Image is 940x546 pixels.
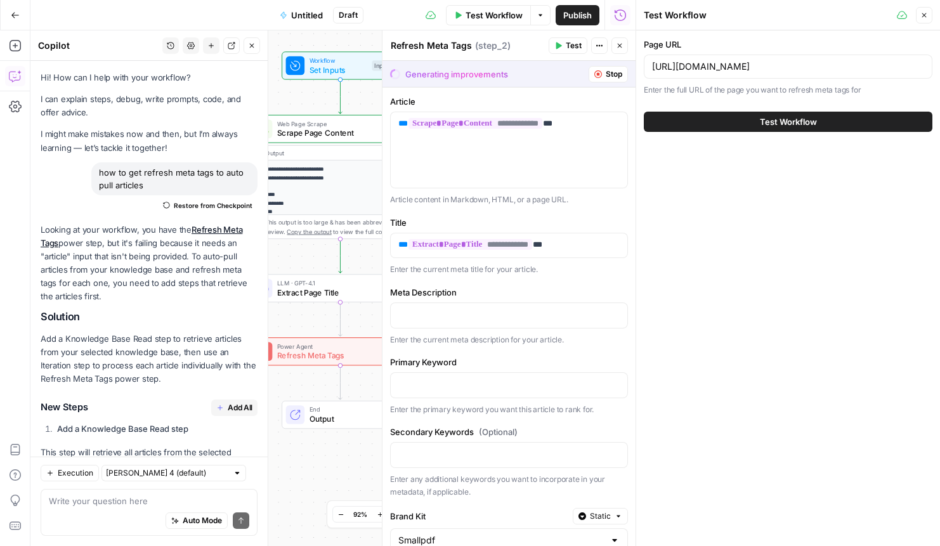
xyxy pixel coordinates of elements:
p: Enter the full URL of the page you want to refresh meta tags for [644,84,932,96]
span: Extract Page Title [277,287,399,298]
span: Test [566,40,582,51]
label: Secondary Keywords [390,426,628,438]
span: LLM · GPT-4.1 [277,278,399,288]
button: Stop [589,66,628,82]
span: Set Inputs [310,64,367,75]
a: Refresh Meta Tags [41,224,242,248]
p: Add a Knowledge Base Read step to retrieve articles from your selected knowledge base, then use a... [41,332,258,386]
span: Add All [228,402,252,413]
strong: Add a Knowledge Base Read step [57,424,188,434]
input: Claude Sonnet 4 (default) [106,467,228,479]
span: Untitled [291,9,323,22]
div: Copilot [38,39,159,52]
h2: Solution [41,311,258,323]
div: Inputs [372,60,393,71]
span: Execution [58,467,93,479]
button: Execution [41,465,99,481]
span: Workflow [310,56,367,65]
span: Stop [606,68,622,80]
div: Generating improvements [405,68,508,81]
span: Test Workflow [760,115,817,128]
g: Edge from step_9 to step_2 [339,302,343,337]
button: Test [549,37,587,54]
button: Add All [211,400,258,416]
g: Edge from step_2 to end [339,365,343,400]
span: Auto Mode [183,515,222,526]
p: I might make mistakes now and then, but I’m always learning — let’s tackle it together! [41,127,258,154]
p: Looking at your workflow, you have the power step, but it's failing because it needs an "article"... [41,223,258,304]
span: ( step_2 ) [475,39,511,52]
label: Primary Keyword [390,356,628,368]
span: Copy the output [287,228,331,235]
p: Enter any additional keywords you want to incorporate in your metadata, if applicable. [390,473,628,498]
div: ErrorPower AgentRefresh Meta TagsStep 2 [249,337,431,365]
label: Meta Description [390,286,628,299]
span: 92% [353,509,367,519]
button: Restore from Checkpoint [158,198,258,213]
g: Edge from step_8 to step_9 [339,239,343,273]
span: Scrape Page Content [277,127,399,138]
span: Refresh Meta Tags [277,349,399,361]
p: Enter the current meta description for your article. [390,334,628,346]
div: LLM · GPT-4.1Extract Page TitleStep 9 [249,274,431,302]
p: Enter the current meta title for your article. [390,263,628,276]
span: End [310,405,389,414]
button: Publish [556,5,599,25]
span: Static [590,510,611,522]
h3: New Steps [41,400,258,416]
span: Draft [339,10,358,21]
span: Output [310,413,389,424]
div: EndOutput [249,401,431,429]
button: Static [573,508,628,524]
span: (Optional) [479,426,518,438]
label: Page URL [644,38,932,51]
p: Article content in Markdown, HTML, or a page URL. [390,193,628,206]
button: Test Workflow [446,5,530,25]
p: Hi! How can I help with your workflow? [41,71,258,84]
span: Publish [563,9,592,22]
p: This step will retrieve all articles from the selected knowledge base. [41,446,258,472]
div: This output is too large & has been abbreviated for review. to view the full content. [265,218,426,237]
label: Article [390,95,628,108]
span: Web Page Scrape [277,119,399,129]
span: Restore from Checkpoint [174,200,252,211]
g: Edge from start to step_8 [339,80,343,114]
input: https://example.com/article-page [652,60,924,73]
p: I can explain steps, debug, write prompts, code, and offer advice. [41,93,258,119]
span: Power Agent [277,342,399,351]
textarea: Refresh Meta Tags [391,39,472,52]
button: Untitled [272,5,330,25]
label: Title [390,216,628,229]
div: how to get refresh meta tags to auto pull articles [91,162,258,195]
p: Enter the primary keyword you want this article to rank for. [390,403,628,416]
span: Test Workflow [466,9,523,22]
div: Output [265,148,399,158]
label: Brand Kit [390,510,568,523]
button: Test Workflow [644,112,932,132]
button: Auto Mode [166,512,228,529]
div: WorkflowSet InputsInputs [249,51,431,79]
